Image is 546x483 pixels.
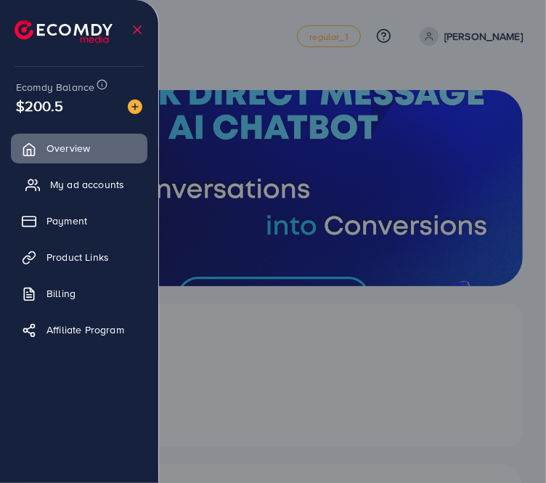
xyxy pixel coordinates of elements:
span: Ecomdy Balance [16,80,94,94]
span: Payment [46,214,87,228]
a: Product Links [11,243,147,272]
span: My ad accounts [50,177,124,192]
span: $200.5 [16,95,63,116]
span: Overview [46,141,90,155]
img: image [128,100,142,114]
a: Payment [11,206,147,235]
a: Overview [11,134,147,163]
span: Product Links [46,250,109,264]
a: My ad accounts [11,170,147,199]
img: logo [15,20,113,43]
a: Billing [11,279,147,308]
span: Affiliate Program [46,322,124,337]
span: Billing [46,286,76,301]
a: Affiliate Program [11,315,147,344]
